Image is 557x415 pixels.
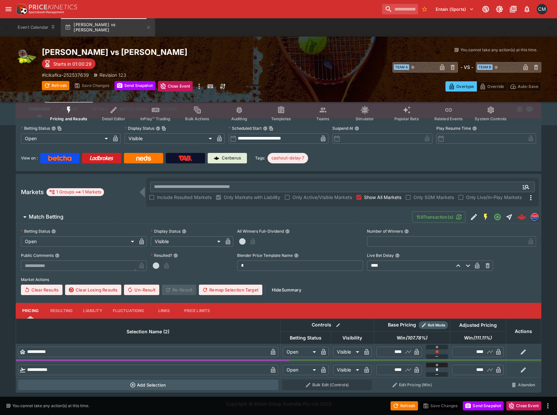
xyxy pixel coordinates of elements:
button: Number of Winners [404,229,409,234]
p: Play Resume Time [436,125,471,131]
div: Open [283,365,318,375]
button: Clear Losing Results [65,285,121,295]
button: Open [520,181,532,193]
button: Display StatusCopy To Clipboard [156,126,160,131]
button: Copy To Clipboard [162,126,166,131]
p: Resulted? [151,253,172,258]
img: PriceKinetics [29,5,77,9]
button: Select Tenant [432,4,478,14]
p: Overtype [456,83,474,90]
p: Betting Status [21,228,50,234]
div: Betting Target: cerberus [268,153,308,163]
div: Visible [151,236,223,247]
button: Event Calendar [14,18,60,37]
div: Event type filters [45,102,512,125]
th: Actions [506,319,541,344]
p: Override [487,83,504,90]
button: Edit Detail [468,211,480,223]
button: Toggle light/dark mode [494,3,505,15]
button: Bulk edit [334,321,342,329]
p: Number of Winners [367,228,403,234]
button: Match Betting [16,210,412,224]
img: logo-cerberus--red.svg [517,212,526,222]
label: View on : [21,153,38,163]
span: Show All Markets [364,194,401,201]
img: TabNZ [179,156,192,161]
div: 72892f79-9361-41ae-a3e3-5d9eb6e9e438 [517,212,526,222]
button: Links [149,303,179,319]
span: Win(111.11%) [457,334,499,342]
h6: Match Betting [29,213,63,220]
span: Bulk Actions [185,116,209,121]
em: ( 111.11 %) [473,334,492,342]
button: Edit Pricing (Win) [376,380,448,390]
button: Refresh [42,81,69,90]
input: search [382,4,418,14]
button: Close Event [506,401,541,410]
p: Starts in 01:00:29 [53,60,92,67]
button: Public Comments [55,253,60,258]
button: Blender Price Template Name [294,253,299,258]
p: Live Bet Delay [367,253,394,258]
button: All Winners Full-Dividend [285,229,290,234]
p: Betting Status [21,125,50,131]
div: Start From [445,81,541,91]
button: Liability [78,303,107,319]
a: 72892f79-9361-41ae-a3e3-5d9eb6e9e438 [515,210,528,224]
img: Ladbrokes [90,156,113,161]
img: Betcha [48,156,72,161]
p: Copy To Clipboard [42,72,89,78]
div: 1 Groups 1 Markets [49,188,101,196]
p: Display Status [151,228,181,234]
h6: - VS - [461,64,473,71]
div: Open [21,133,110,144]
a: Cerberus [208,153,247,163]
button: Clear Results [21,285,62,295]
span: Pricing and Results [50,116,87,121]
img: lclkafka [531,213,538,221]
span: Team B [477,64,493,70]
button: Send Snapshot [114,81,155,90]
button: Bulk Edit (Controls) [282,380,372,390]
span: Visibility [335,334,369,342]
p: Display Status [125,125,154,131]
h2: Copy To Clipboard [42,47,292,57]
button: Copy To Clipboard [57,126,62,131]
button: Play Resume Time [472,126,477,131]
button: Auto-Save [507,81,541,91]
span: Related Events [434,116,463,121]
div: Cameron Matheson [537,4,547,14]
img: Sportsbook Management [29,11,64,14]
em: ( 107.78 %) [406,334,427,342]
span: Re-Result [162,285,196,295]
div: lclkafka [531,213,539,221]
button: Open [492,211,503,223]
label: Tags: [255,153,265,163]
button: Cameron Matheson [535,2,549,16]
p: Public Comments [21,253,54,258]
button: Display Status [182,229,186,234]
img: tennis.png [16,47,37,68]
img: PriceKinetics Logo [14,3,27,16]
span: Only Active/Visible Markets [292,194,352,201]
p: Cerberus [222,155,241,161]
span: Only Live/In-Play Markets [466,194,522,201]
button: Documentation [507,3,519,15]
span: Teams [316,116,329,121]
p: Suspend At [332,125,353,131]
button: Fluctuations [108,303,149,319]
p: Scheduled Start [229,125,262,131]
button: 159Transaction(s) [412,211,465,223]
button: Betting StatusCopy To Clipboard [51,126,56,131]
label: Market Actions [21,275,536,285]
span: Auditing [231,116,247,121]
img: Neds [136,156,151,161]
button: Un-Result [124,285,159,295]
span: Simulator [356,116,374,121]
span: Include Resulted Markets [157,194,212,201]
button: Copy To Clipboard [269,126,273,131]
span: Detail Editor [102,116,125,121]
span: Team A [394,64,409,70]
span: Only Markets with Liability [224,194,280,201]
